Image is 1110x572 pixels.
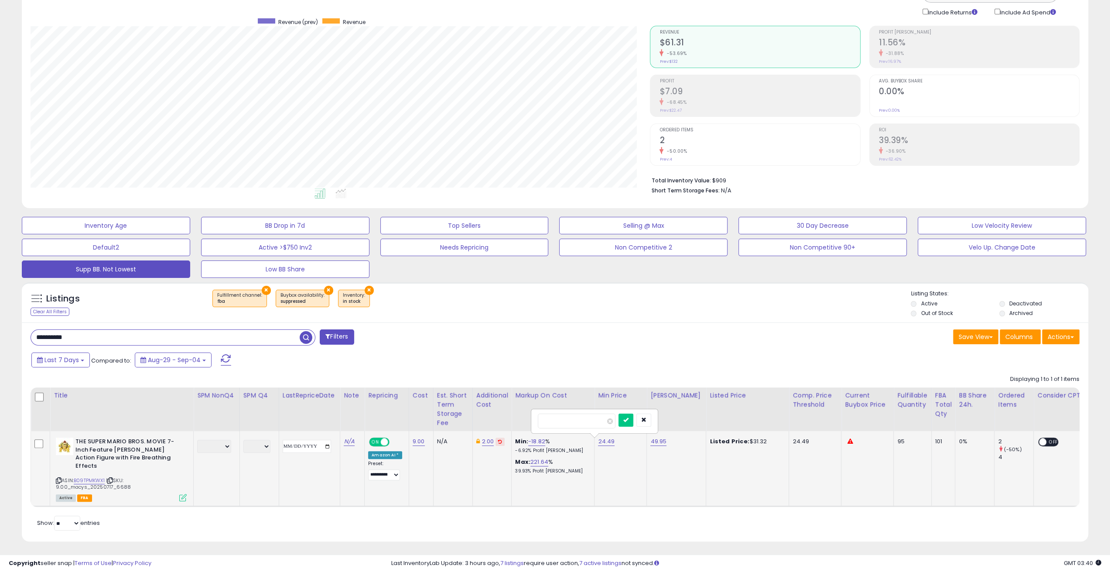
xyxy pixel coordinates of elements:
div: fba [217,298,262,305]
a: Terms of Use [75,559,112,567]
div: Cost [413,391,430,400]
div: [PERSON_NAME] [650,391,702,400]
div: % [515,438,587,454]
button: Needs Repricing [380,239,549,256]
a: 7 active listings [579,559,622,567]
button: × [365,286,374,295]
div: N/A [437,438,466,445]
small: Prev: 62.42% [879,157,902,162]
a: 9.00 [413,437,425,446]
th: CSV column name: cust_attr_2_SPM Q4 [239,387,279,431]
span: Columns [1005,332,1033,341]
button: Supp BB. Not Lowest [22,260,190,278]
button: Inventory Age [22,217,190,234]
button: × [262,286,271,295]
div: suppressed [280,298,324,305]
h2: 0.00% [879,86,1079,98]
small: -53.69% [663,50,686,57]
div: Listed Price [710,391,785,400]
button: BB Drop in 7d [201,217,369,234]
div: Markup on Cost [515,391,591,400]
div: Note [344,391,361,400]
b: Max: [515,458,530,466]
b: Listed Price: [710,437,749,445]
a: 49.95 [650,437,666,446]
label: Archived [1009,309,1033,317]
small: Prev: $22.47 [659,108,681,113]
small: -50.00% [663,148,687,154]
div: Displaying 1 to 1 of 1 items [1010,375,1079,384]
span: Inventory : [343,292,365,305]
div: Min Price [598,391,643,400]
label: Deactivated [1009,300,1042,307]
button: Save View [953,329,998,344]
b: Short Term Storage Fees: [651,187,719,194]
div: seller snap | | [9,559,151,568]
span: Aug-29 - Sep-04 [148,356,201,364]
div: Include Ad Spend [988,7,1070,17]
div: Additional Cost [476,391,508,409]
span: | SKU: 9.00_macys_20250717_6688 [56,477,131,490]
small: Prev: 4 [659,157,672,162]
small: Prev: 0.00% [879,108,900,113]
div: Est. Short Term Storage Fee [437,391,469,428]
div: Fulfillable Quantity [897,391,927,409]
span: Revenue [659,30,860,35]
button: Default2 [22,239,190,256]
button: Velo Up. Change Date [918,239,1086,256]
a: N/A [344,437,354,446]
button: Last 7 Days [31,353,90,367]
div: LastRepriceDate [283,391,337,400]
h5: Listings [46,293,80,305]
b: Min: [515,437,528,445]
div: Preset: [368,461,402,480]
button: Columns [1000,329,1041,344]
button: Low Velocity Review [918,217,1086,234]
span: 2025-09-12 03:40 GMT [1064,559,1101,567]
div: Clear All Filters [31,308,69,316]
span: Revenue (prev) [278,18,318,26]
button: 30 Day Decrease [738,217,907,234]
b: THE SUPER MARIO BROS. MOVIE 7-Inch Feature [PERSON_NAME] Action Figure with Fire Breathing Effects [75,438,181,472]
small: Prev: $132 [659,59,677,64]
button: Low BB Share [201,260,369,278]
div: 0% [959,438,987,445]
th: CSV column name: cust_attr_4_LastRepriceDate [279,387,340,431]
span: ON [370,438,381,446]
li: $909 [651,175,1073,185]
p: -6.92% Profit [PERSON_NAME] [515,448,587,454]
span: Ordered Items [659,128,860,133]
span: Fulfillment channel : [217,292,262,305]
th: The percentage added to the cost of goods (COGS) that forms the calculator for Min & Max prices. [512,387,594,431]
label: Active [921,300,937,307]
button: Non Competitive 2 [559,239,727,256]
div: ASIN: [56,438,187,500]
small: Prev: 16.97% [879,59,901,64]
span: OFF [1047,438,1061,446]
button: Actions [1042,329,1079,344]
div: Title [54,391,190,400]
a: -18.82 [528,437,545,446]
button: Active >$750 Inv2 [201,239,369,256]
div: FBA Total Qty [935,391,952,418]
div: 4 [998,453,1033,461]
div: Include Returns [916,7,988,17]
div: in stock [343,298,365,305]
div: Comp. Price Threshold [792,391,837,409]
div: 101 [935,438,949,445]
a: 221.64 [530,458,548,466]
h2: 2 [659,135,860,147]
a: B09TPMKWX1 [74,477,105,484]
div: 95 [897,438,924,445]
span: Revenue [343,18,365,26]
div: Last InventoryLab Update: 3 hours ago, require user action, not synced. [391,559,1101,568]
button: Filters [320,329,354,345]
span: OFF [388,438,402,446]
label: Out of Stock [921,309,953,317]
span: All listings currently available for purchase on Amazon [56,494,76,502]
div: Ordered Items [998,391,1030,409]
span: ROI [879,128,1079,133]
button: Selling @ Max [559,217,727,234]
h2: $61.31 [659,38,860,49]
div: Repricing [368,391,405,400]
